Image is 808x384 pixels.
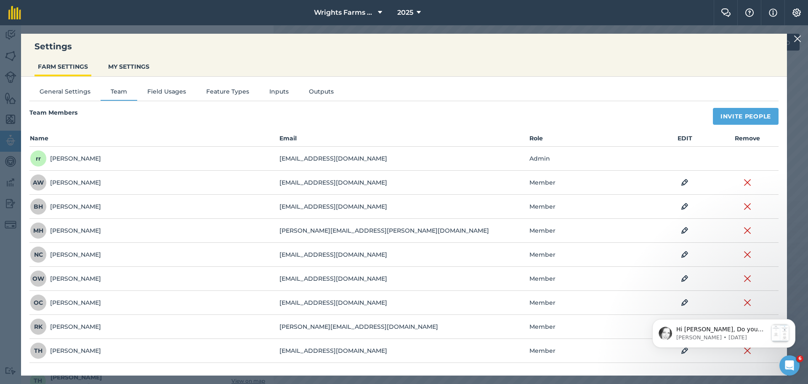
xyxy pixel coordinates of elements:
img: svg+xml;base64,PHN2ZyB4bWxucz0iaHR0cDovL3d3dy53My5vcmcvMjAwMC9zdmciIHdpZHRoPSIyMiIgaGVpZ2h0PSIzMC... [744,298,751,308]
div: hi can you ring me please [79,49,155,58]
div: rosemary says… [7,44,162,70]
td: Member [529,291,654,315]
img: svg+xml;base64,PHN2ZyB4bWxucz0iaHR0cDovL3d3dy53My5vcmcvMjAwMC9zdmciIHdpZHRoPSIyMiIgaGVpZ2h0PSIzMC... [744,250,751,260]
td: Member [529,315,654,339]
button: FARM SETTINGS [35,59,91,75]
img: svg+xml;base64,PHN2ZyB4bWxucz0iaHR0cDovL3d3dy53My5vcmcvMjAwMC9zdmciIHdpZHRoPSIxOCIgaGVpZ2h0PSIyNC... [681,274,688,284]
span: OC [30,294,47,311]
iframe: Intercom notifications message [640,302,808,361]
img: Two speech bubbles overlapping with the left bubble in the forefront [721,8,731,17]
img: svg+xml;base64,PHN2ZyB4bWxucz0iaHR0cDovL3d3dy53My5vcmcvMjAwMC9zdmciIHdpZHRoPSIxNyIgaGVpZ2h0PSIxNy... [769,8,777,18]
button: Feature Types [196,87,259,99]
span: OW [30,270,47,287]
img: svg+xml;base64,PHN2ZyB4bWxucz0iaHR0cDovL3d3dy53My5vcmcvMjAwMC9zdmciIHdpZHRoPSIyMiIgaGVpZ2h0PSIzMC... [744,274,751,284]
div: The team will be back 🕒 [13,112,131,128]
span: AW [30,174,47,191]
th: Email [279,133,529,147]
td: Admin [529,147,654,171]
td: [EMAIL_ADDRESS][DOMAIN_NAME] [279,267,529,291]
img: svg+xml;base64,PHN2ZyB4bWxucz0iaHR0cDovL3d3dy53My5vcmcvMjAwMC9zdmciIHdpZHRoPSIxOCIgaGVpZ2h0PSIyNC... [681,250,688,260]
td: Member [529,339,654,363]
div: [PERSON_NAME] [30,318,101,335]
th: Role [529,133,654,147]
h1: Operator [41,4,71,11]
div: [PERSON_NAME] [30,174,101,191]
strong: How to cancel your Essentials, Plus or Pro subscription via web [35,206,142,221]
button: Invite People [713,108,779,125]
div: [PERSON_NAME] [30,198,101,215]
span: RK [30,318,47,335]
button: Emoji picker [13,276,20,283]
button: Gif picker [27,276,33,283]
img: svg+xml;base64,PHN2ZyB4bWxucz0iaHR0cDovL3d3dy53My5vcmcvMjAwMC9zdmciIHdpZHRoPSIxOCIgaGVpZ2h0PSIyNC... [681,226,688,236]
img: svg+xml;base64,PHN2ZyB4bWxucz0iaHR0cDovL3d3dy53My5vcmcvMjAwMC9zdmciIHdpZHRoPSIxOCIgaGVpZ2h0PSIyNC... [681,177,688,188]
button: Upload attachment [40,276,47,283]
button: Field Usages [137,87,196,99]
img: svg+xml;base64,PHN2ZyB4bWxucz0iaHR0cDovL3d3dy53My5vcmcvMjAwMC9zdmciIHdpZHRoPSIyMiIgaGVpZ2h0PSIzMC... [794,34,801,44]
img: fieldmargin Logo [8,6,21,19]
div: In the meantime, these articles might help: [13,139,131,156]
span: MH [30,222,47,239]
button: MY SETTINGS [105,59,153,75]
th: EDIT [654,133,716,147]
td: Member [529,219,654,243]
td: Member [529,243,654,267]
td: [EMAIL_ADDRESS][DOMAIN_NAME] [279,171,529,195]
strong: How to delete a farm [35,183,105,190]
td: Member [529,195,654,219]
span: 2025 [397,8,413,18]
button: General Settings [29,87,101,99]
div: [PERSON_NAME] [30,150,101,167]
h3: Settings [21,40,787,52]
h4: Team Members [29,108,77,121]
p: The team can also help [41,11,105,19]
td: [EMAIL_ADDRESS][DOMAIN_NAME] [279,147,529,171]
span: TH [30,342,47,359]
img: svg+xml;base64,PHN2ZyB4bWxucz0iaHR0cDovL3d3dy53My5vcmcvMjAwMC9zdmciIHdpZHRoPSIyMiIgaGVpZ2h0PSIzMC... [744,226,751,236]
button: Home [132,3,148,19]
div: How to map your permanent features [26,229,161,260]
div: In the meantime, these articles might help: [7,134,138,161]
td: [EMAIL_ADDRESS][DOMAIN_NAME] [279,195,529,219]
div: Operator says… [7,175,162,292]
div: Operator says… [7,70,162,134]
div: How to cancel your Essentials, Plus or Pro subscription via web [26,198,161,229]
span: rr [30,150,47,167]
button: go back [5,3,21,19]
b: In 2 hours [21,121,54,127]
div: Close [148,3,163,19]
td: [PERSON_NAME][EMAIL_ADDRESS][DOMAIN_NAME] [279,315,529,339]
td: Member [529,267,654,291]
button: Team [101,87,137,99]
img: Profile image for Operator [24,5,37,18]
div: [PERSON_NAME] [30,246,101,263]
div: You’ll get replies here and in your email: ✉️ [13,75,131,107]
div: hi can you ring me please [72,44,162,63]
td: [PERSON_NAME][EMAIL_ADDRESS][PERSON_NAME][DOMAIN_NAME] [279,219,529,243]
textarea: Message… [7,258,161,273]
td: [EMAIL_ADDRESS][DOMAIN_NAME] [279,243,529,267]
div: You’ll get replies here and in your email:✉️[EMAIL_ADDRESS][DOMAIN_NAME]The team will be back🕒In ... [7,70,138,134]
button: Outputs [299,87,344,99]
img: svg+xml;base64,PHN2ZyB4bWxucz0iaHR0cDovL3d3dy53My5vcmcvMjAwMC9zdmciIHdpZHRoPSIyMiIgaGVpZ2h0PSIzMC... [744,201,751,212]
div: [PERSON_NAME] [30,222,101,239]
strong: How to map your permanent features [35,237,130,252]
iframe: Intercom live chat [779,355,800,376]
th: Name [29,133,279,147]
div: How to delete a farm [26,176,161,198]
img: A question mark icon [744,8,755,17]
img: svg+xml;base64,PHN2ZyB4bWxucz0iaHR0cDovL3d3dy53My5vcmcvMjAwMC9zdmciIHdpZHRoPSIxOCIgaGVpZ2h0PSIyNC... [681,201,688,212]
div: [PERSON_NAME] [30,270,101,287]
img: A cog icon [792,8,802,17]
span: 6 [797,355,803,362]
td: Member [529,171,654,195]
span: NC [30,246,47,263]
th: Remove [716,133,779,147]
div: Operator says… [7,134,162,161]
img: svg+xml;base64,PHN2ZyB4bWxucz0iaHR0cDovL3d3dy53My5vcmcvMjAwMC9zdmciIHdpZHRoPSIxOCIgaGVpZ2h0PSIyNC... [681,298,688,308]
button: Inputs [259,87,299,99]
